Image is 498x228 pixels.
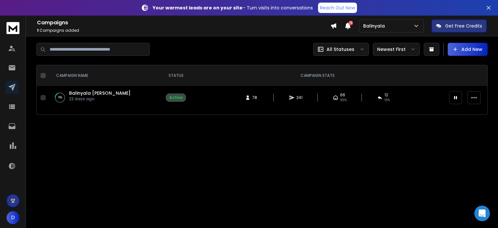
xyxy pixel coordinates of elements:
[153,5,243,11] strong: Your warmest leads are on your site
[445,23,482,29] p: Get Free Credits
[37,28,330,33] p: Campaigns added
[474,206,490,221] div: Open Intercom Messenger
[6,211,19,224] button: D
[296,95,303,100] span: 241
[373,43,420,56] button: Newest First
[190,65,445,86] th: CAMPAIGN STATS
[153,5,313,11] p: – Turn visits into conversations
[318,3,357,13] a: Reach Out Now
[340,98,347,103] span: 85 %
[69,96,131,102] p: 22 days ago
[48,86,162,109] td: 19%Balinyala [PERSON_NAME]22 days ago
[385,92,388,98] span: 12
[363,23,387,29] p: Balinyala
[37,19,330,27] h1: Campaigns
[37,28,39,33] span: 1
[58,94,62,101] p: 19 %
[6,22,19,34] img: logo
[340,92,345,98] span: 66
[252,95,259,100] span: 78
[162,65,190,86] th: STATUS
[48,65,162,86] th: CAMPAIGN NAME
[385,98,390,103] span: 15 %
[69,90,131,96] a: Balinyala [PERSON_NAME]
[169,95,183,100] div: Active
[448,43,488,56] button: Add New
[432,19,487,32] button: Get Free Credits
[326,46,354,53] p: All Statuses
[349,21,353,25] span: 12
[320,5,355,11] p: Reach Out Now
